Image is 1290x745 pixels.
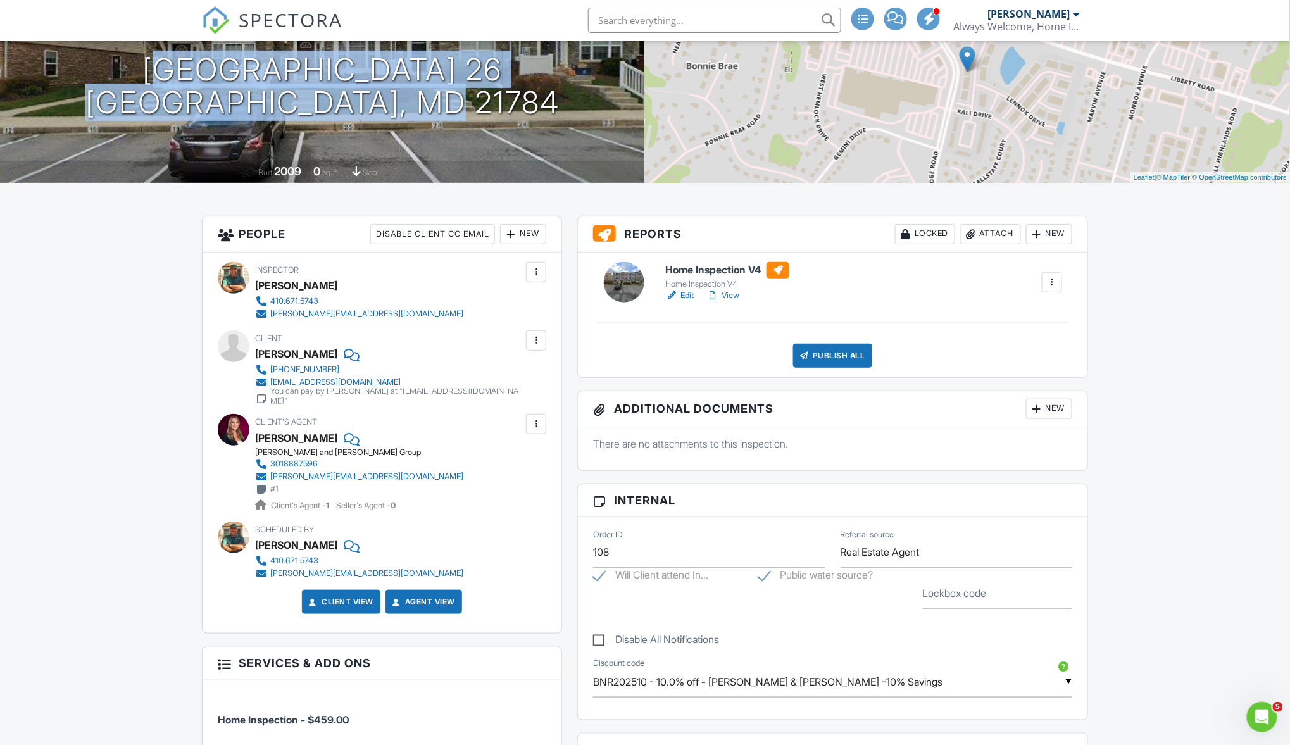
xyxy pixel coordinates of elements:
[665,262,789,279] h6: Home Inspection V4
[255,344,337,363] div: [PERSON_NAME]
[593,634,719,649] label: Disable All Notifications
[255,276,337,295] div: [PERSON_NAME]
[239,6,342,33] span: SPECTORA
[255,376,523,389] a: [EMAIL_ADDRESS][DOMAIN_NAME]
[270,568,463,579] div: [PERSON_NAME][EMAIL_ADDRESS][DOMAIN_NAME]
[390,596,455,608] a: Agent View
[500,224,546,244] div: New
[202,17,342,44] a: SPECTORA
[270,459,318,469] div: 3018887596
[593,529,623,541] label: Order ID
[1193,173,1287,181] a: © OpenStreetMap contributors
[255,448,473,458] div: [PERSON_NAME] and [PERSON_NAME] Group
[255,458,463,470] a: 3018887596
[255,308,463,320] a: [PERSON_NAME][EMAIL_ADDRESS][DOMAIN_NAME]
[1156,173,1191,181] a: © MapTiler
[218,713,349,726] span: Home Inspection - $459.00
[270,309,463,319] div: [PERSON_NAME][EMAIL_ADDRESS][DOMAIN_NAME]
[841,529,894,541] label: Referral source
[270,365,339,375] div: [PHONE_NUMBER]
[258,168,272,177] span: Built
[923,586,987,600] label: Lockbox code
[271,501,331,510] span: Client's Agent -
[1134,173,1155,181] a: Leaflet
[255,567,463,580] a: [PERSON_NAME][EMAIL_ADDRESS][DOMAIN_NAME]
[578,484,1087,517] h3: Internal
[85,53,560,120] h1: [GEOGRAPHIC_DATA] 26 [GEOGRAPHIC_DATA], MD 21784
[322,168,340,177] span: sq. ft.
[274,165,301,178] div: 2009
[960,224,1021,244] div: Attach
[255,295,463,308] a: 410.671.5743
[988,8,1070,20] div: [PERSON_NAME]
[1026,224,1072,244] div: New
[1247,702,1277,732] iframe: Intercom live chat
[1130,172,1290,183] div: |
[203,647,561,680] h3: Services & Add ons
[255,334,282,343] span: Client
[665,289,694,302] a: Edit
[665,262,789,290] a: Home Inspection V4 Home Inspection V4
[270,377,401,387] div: [EMAIL_ADDRESS][DOMAIN_NAME]
[391,501,396,510] strong: 0
[665,279,789,289] div: Home Inspection V4
[363,168,377,177] span: slab
[1273,702,1283,712] span: 5
[1026,399,1072,419] div: New
[953,20,1080,33] div: Always Welcome, Home Inspections, LLC
[255,265,299,275] span: Inspector
[588,8,841,33] input: Search everything...
[336,501,396,510] span: Seller's Agent -
[218,690,546,737] li: Service: Home Inspection
[255,525,314,534] span: Scheduled By
[255,470,463,483] a: [PERSON_NAME][EMAIL_ADDRESS][DOMAIN_NAME]
[255,554,463,567] a: 410.671.5743
[270,296,318,306] div: 410.671.5743
[270,556,318,566] div: 410.671.5743
[923,578,1072,609] input: Lockbox code
[593,569,708,585] label: Will Client attend Inspection
[313,165,320,178] div: 0
[270,472,463,482] div: [PERSON_NAME][EMAIL_ADDRESS][DOMAIN_NAME]
[793,344,872,368] div: Publish All
[593,658,644,669] label: Discount code
[202,6,230,34] img: The Best Home Inspection Software - Spectora
[255,535,337,554] div: [PERSON_NAME]
[203,216,561,253] h3: People
[270,386,523,406] div: You can pay by [PERSON_NAME] at "[EMAIL_ADDRESS][DOMAIN_NAME]"
[593,437,1072,451] p: There are no attachments to this inspection.
[326,501,329,510] strong: 1
[370,224,495,244] div: Disable Client CC Email
[895,224,955,244] div: Locked
[255,429,337,448] a: [PERSON_NAME]
[578,216,1087,253] h3: Reports
[255,417,317,427] span: Client's Agent
[758,569,874,585] label: Public water source?
[270,484,279,494] div: #1
[578,391,1087,427] h3: Additional Documents
[306,596,373,608] a: Client View
[255,363,523,376] a: [PHONE_NUMBER]
[706,289,739,302] a: View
